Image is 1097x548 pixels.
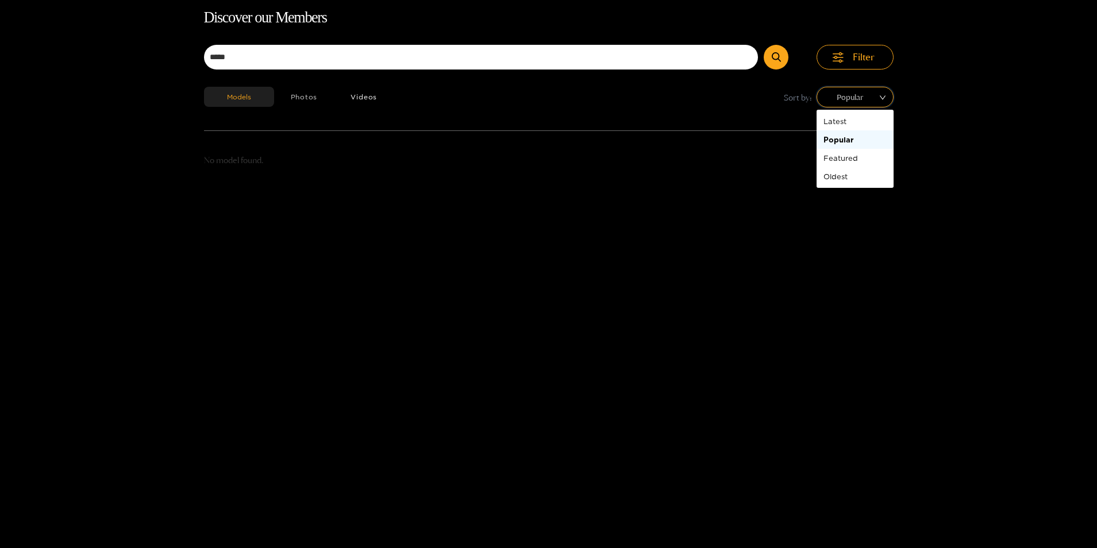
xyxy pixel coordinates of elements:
div: Featured [817,149,894,167]
button: Models [204,87,274,107]
h1: Discover our Members [204,6,894,30]
div: Popular [817,130,894,149]
span: Sort by: [784,91,812,104]
span: Popular [825,88,885,106]
button: Filter [817,45,894,70]
button: Videos [334,87,394,107]
button: Photos [274,87,334,107]
div: Latest [823,115,887,128]
div: Featured [823,152,887,164]
div: Oldest [823,170,887,183]
div: Latest [817,112,894,130]
span: Filter [853,51,875,64]
div: Popular [823,133,887,146]
div: sort [817,87,894,107]
p: No model found. [204,154,894,167]
button: Submit Search [764,45,788,70]
div: Oldest [817,167,894,186]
